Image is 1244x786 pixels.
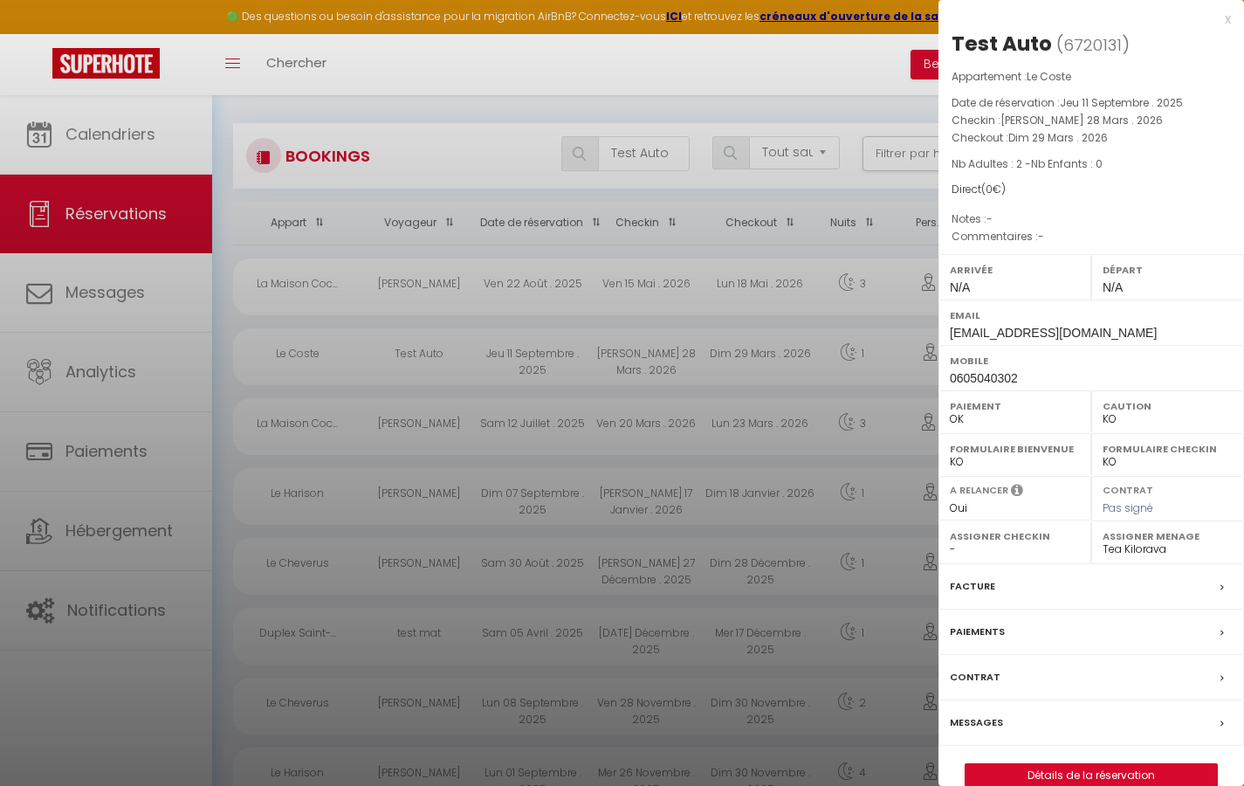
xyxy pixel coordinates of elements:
label: Mobile [950,352,1233,369]
div: Test Auto [952,30,1052,58]
span: ( ) [1056,32,1130,57]
label: Assigner Menage [1103,527,1233,545]
span: Le Coste [1027,69,1071,84]
label: Paiement [950,397,1080,415]
span: [EMAIL_ADDRESS][DOMAIN_NAME] [950,326,1157,340]
span: 0 [986,182,993,196]
p: Checkin : [952,112,1231,129]
p: Appartement : [952,68,1231,86]
label: Facture [950,577,995,596]
label: Formulaire Bienvenue [950,440,1080,458]
span: 6720131 [1063,34,1122,56]
label: A relancer [950,483,1008,498]
label: Contrat [1103,483,1153,494]
label: Formulaire Checkin [1103,440,1233,458]
label: Caution [1103,397,1233,415]
p: Date de réservation : [952,94,1231,112]
label: Email [950,307,1233,324]
label: Arrivée [950,261,1080,279]
span: Nb Enfants : 0 [1031,156,1103,171]
label: Départ [1103,261,1233,279]
span: Jeu 11 Septembre . 2025 [1060,95,1183,110]
p: Notes : [952,210,1231,228]
span: - [986,211,993,226]
span: Dim 29 Mars . 2026 [1008,130,1108,145]
span: N/A [950,280,970,294]
span: [PERSON_NAME] 28 Mars . 2026 [1000,113,1163,128]
label: Messages [950,714,1003,732]
span: N/A [1103,280,1123,294]
label: Contrat [950,668,1000,686]
i: Sélectionner OUI si vous souhaiter envoyer les séquences de messages post-checkout [1011,483,1023,502]
div: Direct [952,182,1231,198]
span: Pas signé [1103,500,1153,515]
label: Paiements [950,623,1005,641]
span: 0605040302 [950,371,1018,385]
span: Nb Adultes : 2 - [952,156,1103,171]
button: Ouvrir le widget de chat LiveChat [14,7,66,59]
div: x [938,9,1231,30]
p: Commentaires : [952,228,1231,245]
span: - [1038,229,1044,244]
span: ( €) [981,182,1006,196]
label: Assigner Checkin [950,527,1080,545]
p: Checkout : [952,129,1231,147]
